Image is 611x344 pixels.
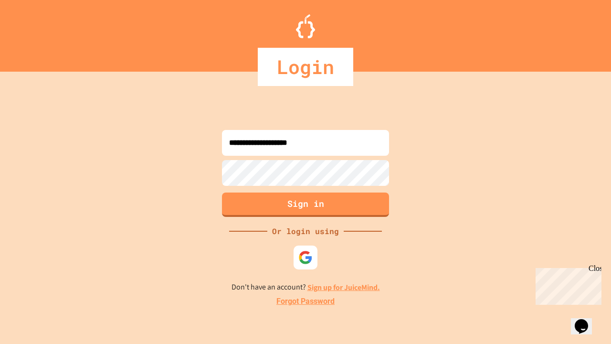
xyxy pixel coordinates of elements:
div: Login [258,48,353,86]
div: Or login using [267,226,344,237]
div: Chat with us now!Close [4,4,66,61]
a: Forgot Password [276,296,335,307]
img: Logo.svg [296,14,315,38]
button: Sign in [222,193,389,217]
iframe: chat widget [571,306,601,334]
iframe: chat widget [532,264,601,305]
a: Sign up for JuiceMind. [307,282,380,292]
p: Don't have an account? [232,281,380,293]
img: google-icon.svg [298,250,313,265]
